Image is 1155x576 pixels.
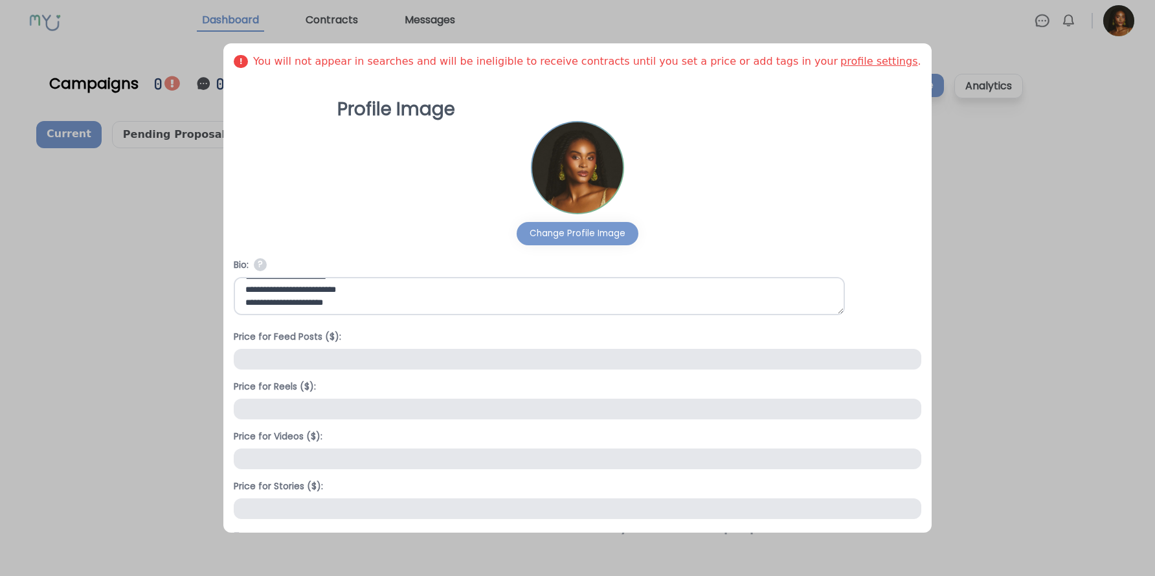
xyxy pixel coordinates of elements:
span: You will not appear in searches and will be ineligible to receive contracts until you set a price... [253,54,921,69]
h3: Profile Image [337,98,817,121]
a: profile settings [840,55,917,67]
h4: Price for Feed Posts ($): [234,330,921,344]
div: Change Profile Image [530,227,625,240]
h4: Tags: [234,529,921,543]
img: Profile [532,122,623,213]
button: Change Profile Image [517,222,638,245]
span: Tell potential clients about yourself! Who are you as a creator or an influencer? What causes mot... [254,258,267,271]
h4: Bio: [234,258,921,272]
span: ! [234,55,247,68]
h4: Price for Videos ($): [234,430,921,443]
h4: Price for Stories ($): [234,480,921,493]
h4: Price for Reels ($): [234,380,921,393]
